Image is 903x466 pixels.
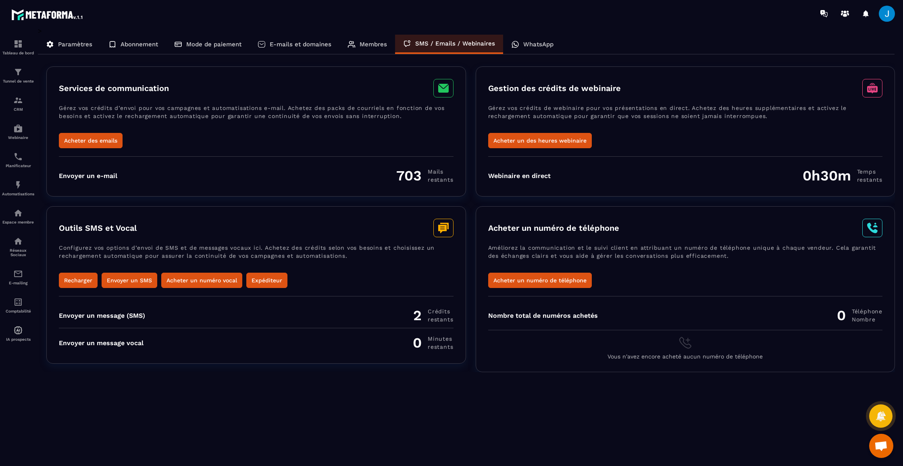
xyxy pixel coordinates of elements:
[2,281,34,285] p: E-mailing
[413,334,453,351] div: 0
[2,33,34,61] a: formationformationTableau de bord
[2,291,34,319] a: accountantaccountantComptabilité
[13,180,23,190] img: automations
[2,192,34,196] p: Automatisations
[2,89,34,118] a: formationformationCRM
[852,315,882,323] span: Nombre
[13,95,23,105] img: formation
[13,297,23,307] img: accountant
[246,273,287,288] button: Expéditeur
[2,309,34,313] p: Comptabilité
[13,208,23,218] img: automations
[59,83,169,93] h3: Services de communication
[2,135,34,140] p: Webinaire
[413,307,453,324] div: 2
[488,133,592,148] button: Acheter un des heures webinaire
[2,79,34,83] p: Tunnel de vente
[59,172,117,180] div: Envoyer un e-mail
[59,273,98,288] button: Recharger
[2,174,34,202] a: automationsautomationsAutomatisations
[59,104,454,133] p: Gérez vos crédits d’envoi pour vos campagnes et automatisations e-mail. Achetez des packs de cour...
[608,353,763,360] span: Vous n'avez encore acheté aucun numéro de téléphone
[488,273,592,288] button: Acheter un numéro de téléphone
[2,230,34,263] a: social-networksocial-networkRéseaux Sociaux
[13,269,23,279] img: email
[2,146,34,174] a: schedulerschedulerPlanificateur
[428,176,453,184] span: restants
[488,223,619,233] h3: Acheter un numéro de téléphone
[59,223,137,233] h3: Outils SMS et Vocal
[13,124,23,133] img: automations
[59,244,454,273] p: Configurez vos options d’envoi de SMS et de messages vocaux ici. Achetez des crédits selon vos be...
[428,343,453,351] span: restants
[161,273,242,288] button: Acheter un numéro vocal
[488,104,883,133] p: Gérez vos crédits de webinaire pour vos présentations en direct. Achetez des heures supplémentair...
[488,244,883,273] p: Améliorez la communication et le suivi client en attribuant un numéro de téléphone unique à chaqu...
[59,312,145,319] div: Envoyer un message (SMS)
[428,315,453,323] span: restants
[415,40,495,47] p: SMS / Emails / Webinaires
[2,51,34,55] p: Tableau de bord
[2,202,34,230] a: automationsautomationsEspace membre
[428,335,453,343] span: minutes
[13,236,23,246] img: social-network
[38,27,895,372] div: >
[2,61,34,89] a: formationformationTunnel de vente
[13,39,23,49] img: formation
[488,83,621,93] h3: Gestion des crédits de webinaire
[59,133,123,148] button: Acheter des emails
[13,325,23,335] img: automations
[852,307,882,315] span: Téléphone
[2,164,34,168] p: Planificateur
[121,41,158,48] p: Abonnement
[803,167,882,184] div: 0h30m
[13,67,23,77] img: formation
[270,41,331,48] p: E-mails et domaines
[58,41,92,48] p: Paramètres
[360,41,387,48] p: Membres
[13,152,23,162] img: scheduler
[869,434,893,458] a: Ouvrir le chat
[2,118,34,146] a: automationsautomationsWebinaire
[2,220,34,224] p: Espace membre
[396,167,453,184] div: 703
[837,307,882,324] div: 0
[11,7,84,22] img: logo
[857,168,882,176] span: Temps
[488,172,551,180] div: Webinaire en direct
[428,307,453,315] span: Crédits
[2,107,34,112] p: CRM
[523,41,553,48] p: WhatsApp
[186,41,241,48] p: Mode de paiement
[59,339,144,347] div: Envoyer un message vocal
[102,273,157,288] button: Envoyer un SMS
[857,176,882,184] span: restants
[2,337,34,342] p: IA prospects
[2,263,34,291] a: emailemailE-mailing
[2,248,34,257] p: Réseaux Sociaux
[488,312,598,319] div: Nombre total de numéros achetés
[428,168,453,176] span: Mails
